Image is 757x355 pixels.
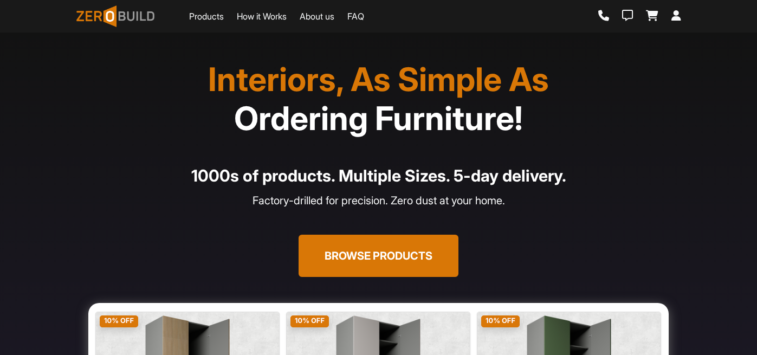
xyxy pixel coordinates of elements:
img: ZeroBuild logo [76,5,155,27]
h1: Interiors, As Simple As [83,60,675,138]
p: Factory-drilled for precision. Zero dust at your home. [83,192,675,209]
a: How it Works [237,10,287,23]
a: Login [671,10,681,22]
span: Ordering Furniture! [234,99,523,138]
a: FAQ [347,10,364,23]
a: Products [189,10,224,23]
a: About us [300,10,334,23]
button: Browse Products [299,235,458,277]
h4: 1000s of products. Multiple Sizes. 5-day delivery. [83,164,675,188]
